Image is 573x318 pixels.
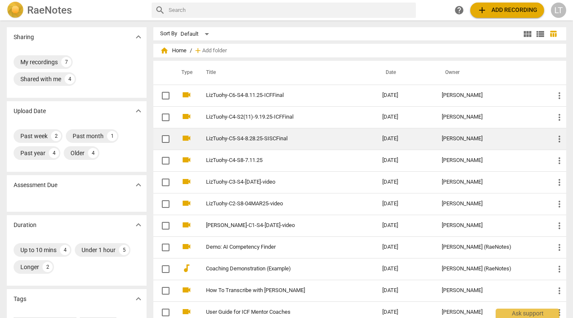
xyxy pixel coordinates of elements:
[27,4,72,16] h2: RaeNotes
[194,46,202,55] span: add
[133,180,144,190] span: expand_more
[196,61,375,85] th: Title
[554,242,565,253] span: more_vert
[51,131,61,141] div: 2
[20,75,61,83] div: Shared with me
[534,28,547,40] button: List view
[375,85,435,106] td: [DATE]
[132,292,145,305] button: Show more
[181,198,192,208] span: videocam
[82,246,116,254] div: Under 1 hour
[88,148,98,158] div: 4
[132,179,145,191] button: Show more
[42,262,53,272] div: 2
[375,106,435,128] td: [DATE]
[442,222,541,229] div: [PERSON_NAME]
[206,266,352,272] a: Coaching Demonstration (Example)
[49,148,59,158] div: 4
[202,48,227,54] span: Add folder
[452,3,467,18] a: Help
[160,31,177,37] div: Sort By
[71,149,85,157] div: Older
[133,106,144,116] span: expand_more
[206,179,352,185] a: LizTuohy-C3-S4-[DATE]-video
[554,156,565,166] span: more_vert
[551,3,566,18] button: LT
[554,177,565,187] span: more_vert
[375,193,435,215] td: [DATE]
[14,33,34,42] p: Sharing
[442,287,541,294] div: [PERSON_NAME]
[7,2,24,19] img: Logo
[14,181,57,190] p: Assessment Due
[375,280,435,301] td: [DATE]
[442,201,541,207] div: [PERSON_NAME]
[181,285,192,295] span: videocam
[206,201,352,207] a: LizTuohy-C2-S8-04MAR25-video
[132,105,145,117] button: Show more
[442,92,541,99] div: [PERSON_NAME]
[132,31,145,43] button: Show more
[181,155,192,165] span: videocam
[442,136,541,142] div: [PERSON_NAME]
[181,133,192,143] span: videocam
[375,61,435,85] th: Date
[442,114,541,120] div: [PERSON_NAME]
[442,309,541,315] div: [PERSON_NAME]
[181,220,192,230] span: videocam
[181,111,192,122] span: videocam
[181,176,192,187] span: videocam
[181,307,192,317] span: videocam
[375,150,435,171] td: [DATE]
[521,28,534,40] button: Tile view
[133,220,144,230] span: expand_more
[206,136,352,142] a: LizTuohy-C5-S4-8.28.25-SISCFinal
[547,28,559,40] button: Table view
[375,128,435,150] td: [DATE]
[554,221,565,231] span: more_vert
[73,132,104,140] div: Past month
[190,48,192,54] span: /
[549,30,557,38] span: table_chart
[20,149,45,157] div: Past year
[160,46,186,55] span: Home
[442,157,541,164] div: [PERSON_NAME]
[206,244,352,250] a: Demo: AI Competency Finder
[20,58,58,66] div: My recordings
[442,266,541,272] div: [PERSON_NAME] (RaeNotes)
[181,263,192,273] span: audiotrack
[181,90,192,100] span: videocam
[175,61,196,85] th: Type
[14,295,26,304] p: Tags
[522,29,533,39] span: view_module
[181,241,192,252] span: videocam
[535,29,545,39] span: view_list
[375,258,435,280] td: [DATE]
[206,92,352,99] a: LizTuohy-C6-S4-8.11.25-ICFFinal
[554,134,565,144] span: more_vert
[435,61,548,85] th: Owner
[181,27,212,41] div: Default
[554,91,565,101] span: more_vert
[554,264,565,274] span: more_vert
[442,179,541,185] div: [PERSON_NAME]
[206,309,352,315] a: User Guide for ICF Mentor Coaches
[107,131,117,141] div: 1
[160,46,169,55] span: home
[7,2,145,19] a: LogoRaeNotes
[206,222,352,229] a: [PERSON_NAME]-C1-S4-[DATE]-video
[554,112,565,122] span: more_vert
[496,309,559,318] div: Ask support
[375,215,435,236] td: [DATE]
[61,57,71,67] div: 7
[132,219,145,231] button: Show more
[442,244,541,250] div: [PERSON_NAME] (RaeNotes)
[20,263,39,271] div: Longer
[169,3,412,17] input: Search
[375,171,435,193] td: [DATE]
[20,246,56,254] div: Up to 10 mins
[155,5,165,15] span: search
[477,5,487,15] span: add
[554,286,565,296] span: more_vert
